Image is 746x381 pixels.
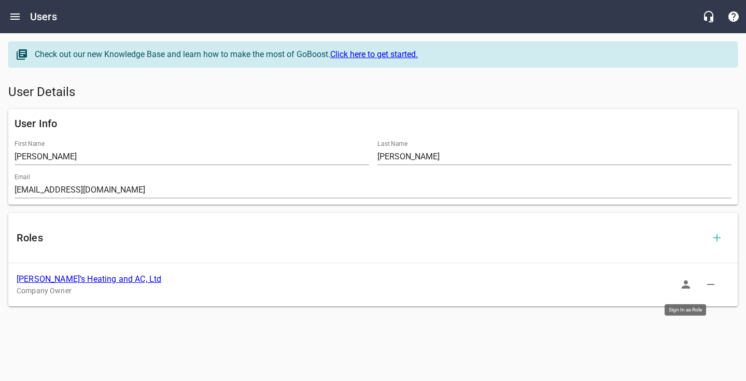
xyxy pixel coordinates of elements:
[17,274,161,284] a: [PERSON_NAME]’s Heating and AC, Ltd
[17,285,713,296] p: Company Owner
[15,141,45,147] label: First Name
[705,225,729,250] button: Add Role
[15,115,731,132] h6: User Info
[30,8,57,25] h6: Users
[35,48,727,61] div: Check out our new Knowledge Base and learn how to make the most of GoBoost.
[3,4,27,29] button: Open drawer
[721,4,746,29] button: Support Portal
[8,84,738,101] h5: User Details
[17,229,705,246] h6: Roles
[330,49,418,59] a: Click here to get started.
[696,4,721,29] button: Live Chat
[377,141,407,147] label: Last Name
[15,174,30,180] label: Email
[698,272,723,297] button: Delete Role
